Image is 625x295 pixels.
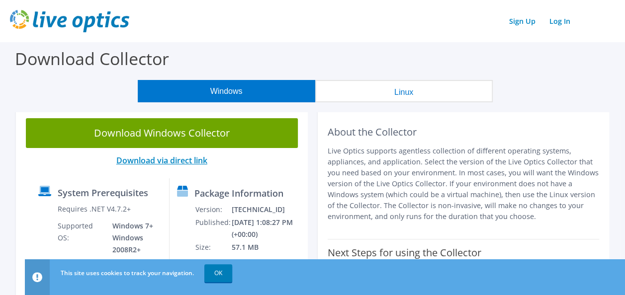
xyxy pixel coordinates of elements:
[328,247,481,259] label: Next Steps for using the Collector
[315,80,493,102] button: Linux
[195,216,231,241] td: Published:
[138,80,315,102] button: Windows
[61,269,194,277] span: This site uses cookies to track your navigation.
[58,204,131,214] label: Requires .NET V4.7.2+
[204,264,232,282] a: OK
[57,220,104,256] td: Supported OS:
[15,47,169,70] label: Download Collector
[504,14,540,28] a: Sign Up
[231,203,303,216] td: [TECHNICAL_ID]
[26,118,298,148] a: Download Windows Collector
[57,256,104,281] td: Free Disk Space:
[105,256,162,281] td: 5GB
[195,203,231,216] td: Version:
[231,241,303,254] td: 57.1 MB
[58,188,148,198] label: System Prerequisites
[195,241,231,254] td: Size:
[328,146,600,222] p: Live Optics supports agentless collection of different operating systems, appliances, and applica...
[10,10,129,32] img: live_optics_svg.svg
[328,126,600,138] h2: About the Collector
[116,155,207,166] a: Download via direct link
[105,220,162,256] td: Windows 7+ Windows 2008R2+
[544,14,575,28] a: Log In
[194,188,283,198] label: Package Information
[231,216,303,241] td: [DATE] 1:08:27 PM (+00:00)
